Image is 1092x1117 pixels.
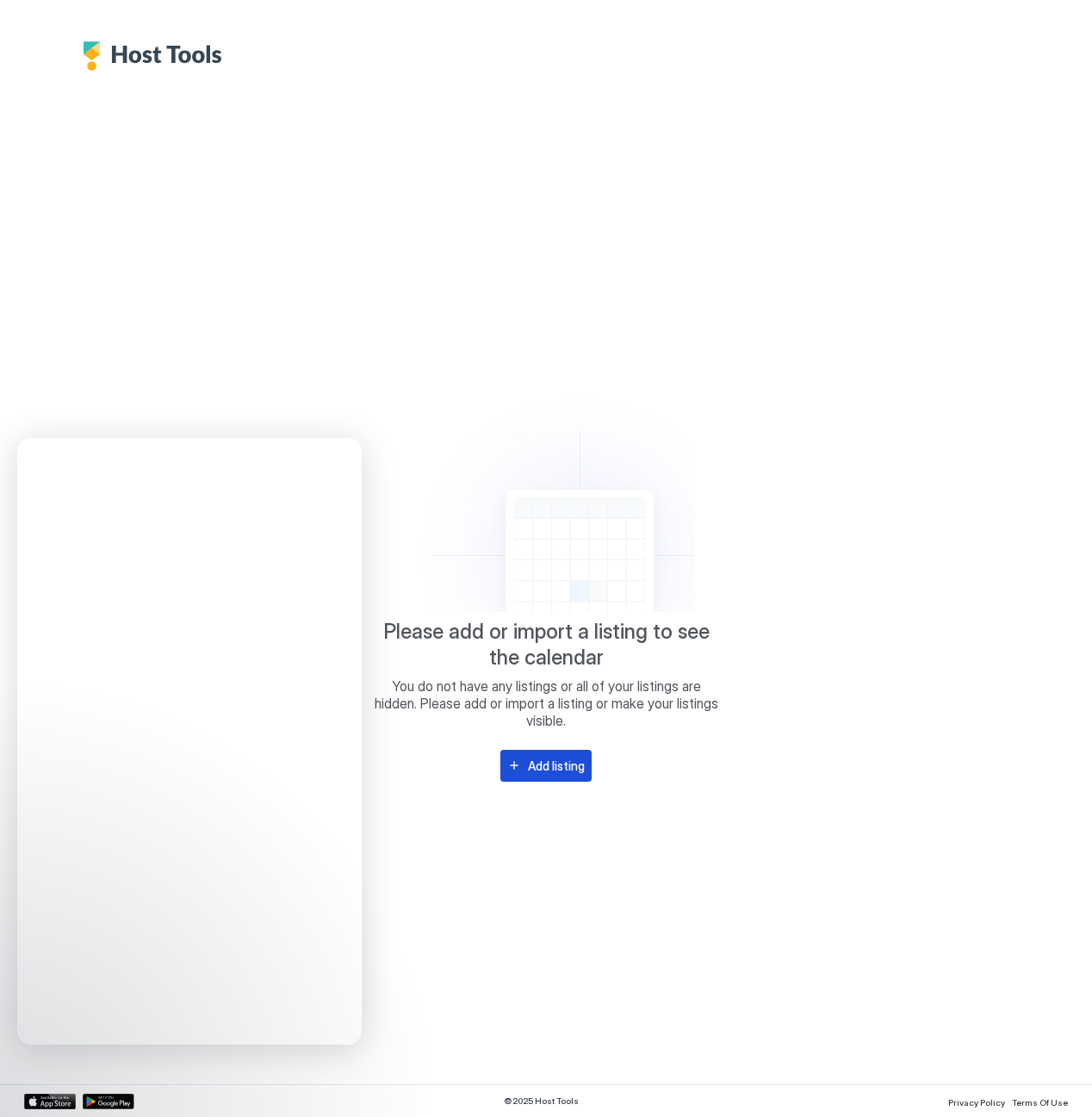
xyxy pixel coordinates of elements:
[504,1095,579,1107] span: © 2025 Host Tools
[83,1094,134,1109] a: Google Play Store
[24,1094,76,1109] a: App Store
[1012,1092,1068,1110] a: Terms Of Use
[948,1097,1005,1108] span: Privacy Policy
[374,619,718,671] span: Please add or import a listing to see the calendar
[374,677,718,729] span: You do not have any listings or all of your listings are hidden. Please add or import a listing o...
[17,1058,59,1100] iframe: Intercom live chat
[948,1092,1005,1110] a: Privacy Policy
[1012,1097,1068,1108] span: Terms Of Use
[83,41,231,71] div: Host Tools Logo
[17,438,362,1045] iframe: Intercom live chat
[528,757,585,775] div: Add listing
[500,750,592,782] button: Add listing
